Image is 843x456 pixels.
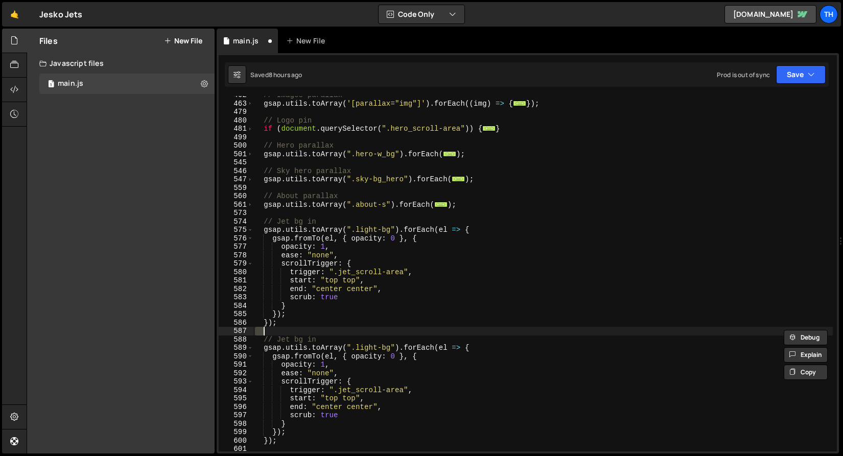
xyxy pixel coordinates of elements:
[39,74,215,94] div: 16759/45776.js
[39,35,58,46] h2: Files
[784,347,828,363] button: Explain
[784,330,828,345] button: Debug
[483,126,496,131] span: ...
[219,226,253,234] div: 575
[219,344,253,352] div: 589
[379,5,464,23] button: Code Only
[219,125,253,133] div: 481
[164,37,202,45] button: New File
[250,70,302,79] div: Saved
[219,100,253,108] div: 463
[219,141,253,150] div: 500
[219,327,253,335] div: 587
[219,377,253,386] div: 593
[219,420,253,428] div: 598
[286,36,329,46] div: New File
[219,251,253,260] div: 578
[39,8,83,20] div: Jesko Jets
[219,108,253,116] div: 479
[443,151,457,156] span: ...
[219,158,253,167] div: 545
[219,335,253,344] div: 588
[219,319,253,327] div: 586
[219,403,253,412] div: 596
[819,5,838,23] a: Th
[513,100,527,106] span: ...
[219,192,253,201] div: 560
[58,79,83,88] div: main.js
[717,70,770,79] div: Prod is out of sync
[27,53,215,74] div: Javascript files
[233,36,259,46] div: main.js
[219,352,253,361] div: 590
[219,167,253,176] div: 546
[219,386,253,395] div: 594
[219,218,253,226] div: 574
[434,201,448,207] span: ...
[219,175,253,184] div: 547
[219,394,253,403] div: 595
[219,428,253,437] div: 599
[2,2,27,27] a: 🤙
[724,5,816,23] a: [DOMAIN_NAME]
[219,133,253,142] div: 499
[219,369,253,378] div: 592
[219,150,253,159] div: 501
[219,276,253,285] div: 581
[219,234,253,243] div: 576
[219,285,253,294] div: 582
[219,445,253,453] div: 601
[219,268,253,277] div: 580
[219,302,253,310] div: 584
[219,116,253,125] div: 480
[219,259,253,268] div: 579
[219,243,253,251] div: 577
[219,437,253,445] div: 600
[219,310,253,319] div: 585
[219,411,253,420] div: 597
[452,176,465,182] span: ...
[48,81,54,89] span: 1
[776,65,826,84] button: Save
[269,70,302,79] div: 8 hours ago
[219,209,253,218] div: 573
[219,361,253,369] div: 591
[219,201,253,209] div: 561
[784,365,828,380] button: Copy
[219,184,253,193] div: 559
[219,293,253,302] div: 583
